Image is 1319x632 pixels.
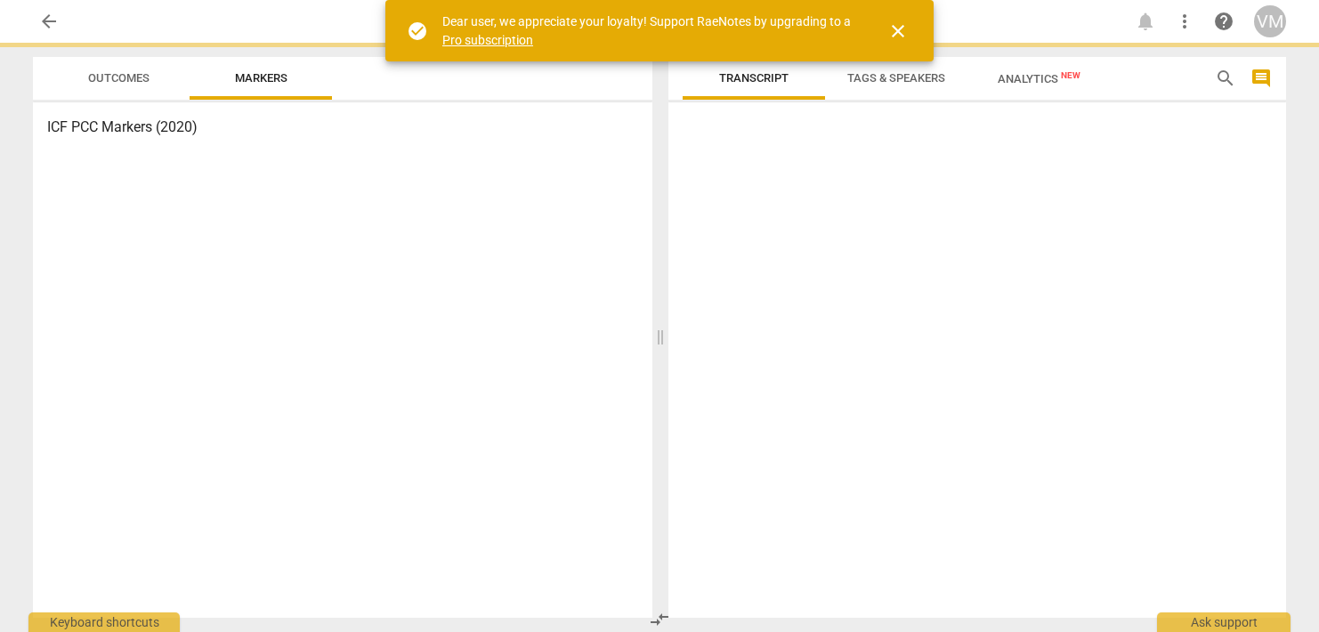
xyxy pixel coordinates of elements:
[998,72,1080,85] span: Analytics
[1174,11,1195,32] span: more_vert
[1211,64,1240,93] button: Search
[1208,5,1240,37] a: Help
[442,12,855,49] div: Dear user, we appreciate your loyalty! Support RaeNotes by upgrading to a
[847,71,945,85] span: Tags & Speakers
[407,20,428,42] span: check_circle
[1254,5,1286,37] button: VM
[719,71,789,85] span: Transcript
[442,33,533,47] a: Pro subscription
[649,609,670,630] span: compare_arrows
[1157,612,1291,632] div: Ask support
[235,71,287,85] span: Markers
[88,71,150,85] span: Outcomes
[1250,68,1272,89] span: comment
[38,11,60,32] span: arrow_back
[1213,11,1234,32] span: help
[47,117,638,138] h3: ICF PCC Markers (2020)
[1247,64,1275,93] button: Show/Hide comments
[1061,70,1080,80] span: New
[877,10,919,53] button: Close
[1215,68,1236,89] span: search
[28,612,180,632] div: Keyboard shortcuts
[887,20,909,42] span: close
